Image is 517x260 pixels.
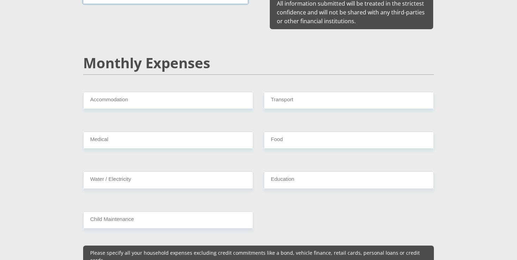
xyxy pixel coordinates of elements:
[83,171,253,189] input: Expenses - Water/Electricity
[264,171,434,189] input: Expenses - Education
[264,132,434,149] input: Expenses - Food
[264,92,434,109] input: Expenses - Transport
[83,132,253,149] input: Expenses - Medical
[83,92,253,109] input: Expenses - Accommodation
[83,211,253,229] input: Expenses - Child Maintenance
[83,55,434,71] h2: Monthly Expenses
